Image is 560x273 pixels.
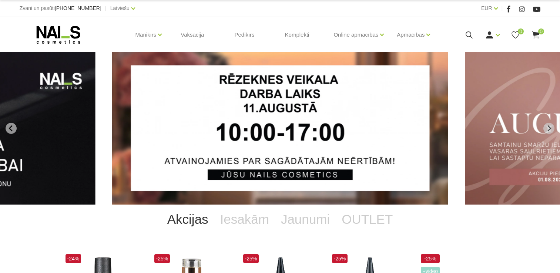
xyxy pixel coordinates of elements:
span: 0 [518,28,524,34]
button: Go to last slide [6,123,17,134]
span: -25% [332,254,348,263]
button: Next slide [543,123,554,134]
a: Iesakām [214,205,275,234]
span: [PHONE_NUMBER] [55,5,101,11]
a: Vaksācija [175,17,210,53]
div: Zvani un pasūti [20,4,101,13]
a: Latviešu [110,4,130,13]
li: 1 of 11 [112,52,448,205]
span: -25% [421,254,440,263]
span: | [105,4,107,13]
a: Jaunumi [275,205,336,234]
a: 0 [531,30,540,40]
a: Apmācības [397,20,425,50]
a: Manikīrs [135,20,157,50]
a: Komplekti [279,17,315,53]
span: -25% [243,254,259,263]
a: [PHONE_NUMBER] [55,6,101,11]
span: 0 [538,28,544,34]
a: Akcijas [161,205,214,234]
a: 0 [511,30,520,40]
a: EUR [481,4,492,13]
span: -25% [154,254,170,263]
a: OUTLET [336,205,399,234]
span: -24% [66,254,81,263]
a: Online apmācības [333,20,378,50]
span: | [502,4,503,13]
a: Pedikīrs [228,17,260,53]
